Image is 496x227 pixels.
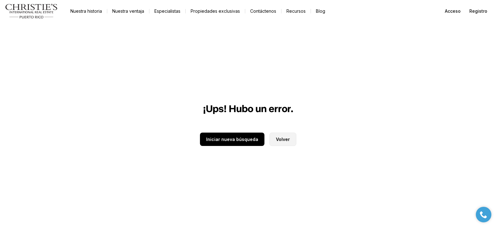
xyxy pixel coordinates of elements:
[286,8,306,14] font: Recursos
[107,7,149,16] a: Nuestra ventaja
[5,4,58,19] img: logo
[65,7,107,16] a: Nuestra historia
[466,5,491,17] button: Registro
[316,8,325,14] font: Blog
[281,7,311,16] a: Recursos
[469,8,487,14] font: Registro
[186,7,245,16] a: Propiedades exclusivas
[200,133,264,146] button: Iniciar nueva búsqueda
[250,8,276,14] font: Contáctenos
[245,7,281,16] button: Contáctenos
[149,7,185,16] a: Especialistas
[311,7,330,16] a: Blog
[112,8,144,14] font: Nuestra ventaja
[441,5,464,17] button: Acceso
[269,133,296,146] button: Volver
[206,137,258,142] font: Iniciar nueva búsqueda
[70,8,102,14] font: Nuestra historia
[276,137,290,142] font: Volver
[154,8,180,14] font: Especialistas
[203,104,293,114] font: ¡Ups! Hubo un error.
[191,8,240,14] font: Propiedades exclusivas
[445,8,461,14] font: Acceso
